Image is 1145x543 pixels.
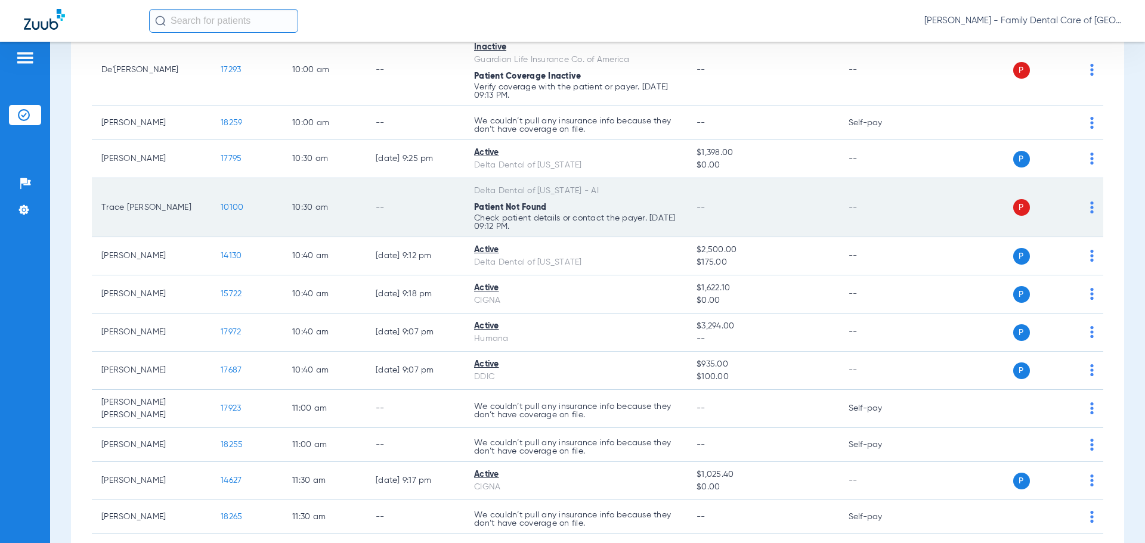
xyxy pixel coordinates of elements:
img: Search Icon [155,15,166,26]
span: 17687 [221,366,242,374]
div: DDIC [474,371,677,383]
div: Humana [474,333,677,345]
td: -- [839,237,920,275]
span: 17923 [221,404,241,412]
span: $0.00 [697,481,829,494]
td: [PERSON_NAME] [92,500,211,534]
span: P [1013,362,1030,379]
td: [DATE] 9:18 PM [366,275,465,314]
img: group-dot-blue.svg [1090,364,1094,376]
td: 11:00 AM [283,428,366,462]
span: Patient Not Found [474,203,546,212]
img: group-dot-blue.svg [1090,250,1094,262]
td: [DATE] 9:17 PM [366,462,465,500]
td: [DATE] 9:07 PM [366,314,465,352]
span: Patient Coverage Inactive [474,72,581,80]
span: -- [697,66,705,74]
span: -- [697,513,705,521]
p: Verify coverage with the patient or payer. [DATE] 09:13 PM. [474,83,677,100]
td: -- [839,352,920,390]
span: P [1013,324,1030,341]
img: group-dot-blue.svg [1090,201,1094,213]
div: Active [474,147,677,159]
td: 10:30 AM [283,140,366,178]
td: 10:40 AM [283,237,366,275]
td: -- [366,500,465,534]
span: 18259 [221,119,242,127]
span: 17795 [221,154,242,163]
td: [DATE] 9:12 PM [366,237,465,275]
p: We couldn’t pull any insurance info because they don’t have coverage on file. [474,439,677,455]
div: Active [474,358,677,371]
img: group-dot-blue.svg [1090,64,1094,76]
td: -- [839,462,920,500]
span: $0.00 [697,294,829,307]
td: -- [839,178,920,237]
span: 17293 [221,66,241,74]
img: group-dot-blue.svg [1090,439,1094,451]
td: -- [839,314,920,352]
span: P [1013,248,1030,265]
td: [PERSON_NAME] [PERSON_NAME] [92,390,211,428]
td: [PERSON_NAME] [92,237,211,275]
td: [PERSON_NAME] [92,314,211,352]
span: -- [697,203,705,212]
img: group-dot-blue.svg [1090,474,1094,486]
img: group-dot-blue.svg [1090,117,1094,129]
img: hamburger-icon [16,51,35,65]
td: -- [366,428,465,462]
td: -- [366,390,465,428]
span: $935.00 [697,358,829,371]
span: -- [697,333,829,345]
span: 18265 [221,513,242,521]
td: [PERSON_NAME] [92,462,211,500]
td: 11:30 AM [283,462,366,500]
td: [PERSON_NAME] [92,352,211,390]
span: P [1013,151,1030,167]
div: CIGNA [474,481,677,494]
div: Active [474,468,677,481]
td: Self-pay [839,106,920,140]
span: $1,398.00 [697,147,829,159]
td: -- [839,275,920,314]
td: [PERSON_NAME] [92,106,211,140]
div: Delta Dental of [US_STATE] [474,256,677,269]
td: -- [839,140,920,178]
div: Delta Dental of [US_STATE] [474,159,677,172]
td: [PERSON_NAME] [92,140,211,178]
span: 17972 [221,328,241,336]
td: Self-pay [839,428,920,462]
td: [PERSON_NAME] [92,275,211,314]
div: Active [474,320,677,333]
p: We couldn’t pull any insurance info because they don’t have coverage on file. [474,402,677,419]
span: $1,622.10 [697,282,829,294]
td: De'[PERSON_NAME] [92,35,211,106]
p: We couldn’t pull any insurance info because they don’t have coverage on file. [474,511,677,528]
span: $3,294.00 [697,320,829,333]
img: group-dot-blue.svg [1090,153,1094,165]
span: 10100 [221,203,243,212]
div: Active [474,282,677,294]
td: [DATE] 9:25 PM [366,140,465,178]
td: Self-pay [839,390,920,428]
div: CIGNA [474,294,677,307]
span: $100.00 [697,371,829,383]
span: P [1013,62,1030,79]
span: -- [697,119,705,127]
div: Guardian Life Insurance Co. of America [474,54,677,66]
span: $0.00 [697,159,829,172]
img: group-dot-blue.svg [1090,511,1094,523]
td: [PERSON_NAME] [92,428,211,462]
p: We couldn’t pull any insurance info because they don’t have coverage on file. [474,117,677,134]
img: Zuub Logo [24,9,65,30]
span: [PERSON_NAME] - Family Dental Care of [GEOGRAPHIC_DATA] [924,15,1121,27]
img: group-dot-blue.svg [1090,288,1094,300]
td: -- [839,35,920,106]
span: -- [697,404,705,412]
img: group-dot-blue.svg [1090,402,1094,414]
td: 11:00 AM [283,390,366,428]
td: 11:30 AM [283,500,366,534]
td: 10:40 AM [283,314,366,352]
span: P [1013,199,1030,216]
td: Trace [PERSON_NAME] [92,178,211,237]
